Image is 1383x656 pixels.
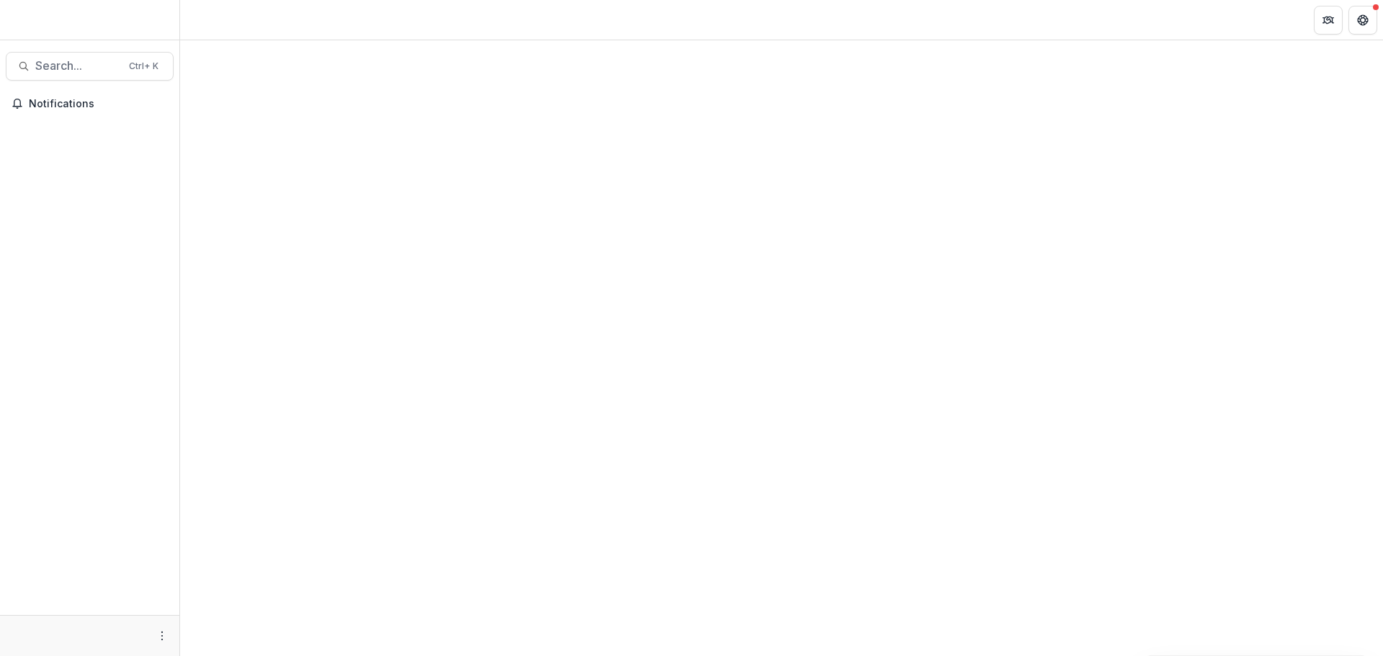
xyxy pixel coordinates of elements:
[6,52,174,81] button: Search...
[153,627,171,644] button: More
[6,92,174,115] button: Notifications
[29,98,168,110] span: Notifications
[1348,6,1377,35] button: Get Help
[1314,6,1343,35] button: Partners
[186,9,247,30] nav: breadcrumb
[35,59,120,73] span: Search...
[126,58,161,74] div: Ctrl + K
